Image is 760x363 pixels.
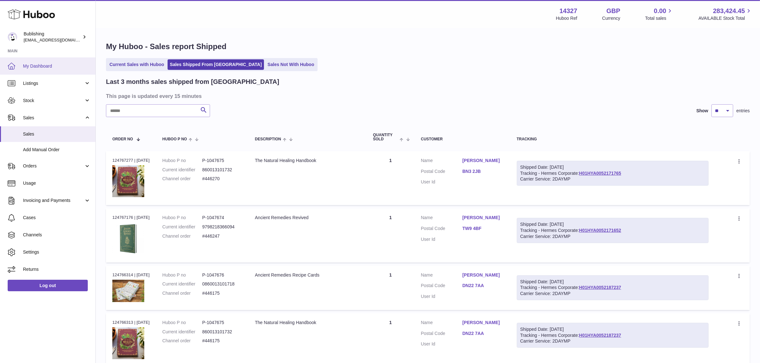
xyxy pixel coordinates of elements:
span: Total sales [645,15,673,21]
dt: Name [421,215,463,222]
dt: User Id [421,293,463,300]
span: Huboo P no [162,137,187,141]
span: Channels [23,232,91,238]
a: Sales Shipped From [GEOGRAPHIC_DATA] [168,59,264,70]
dd: #446270 [202,176,242,182]
dd: 9798218366094 [202,224,242,230]
div: The Natural Healing Handbook [255,320,360,326]
img: 1749741737.png [112,223,144,255]
div: Shipped Date: [DATE] [520,221,705,227]
div: 124767277 | [DATE] [112,158,150,163]
dd: 860013101732 [202,167,242,173]
div: Tracking - Hermes Corporate: [517,218,709,243]
dt: Channel order [162,338,202,344]
img: 1749741825.png [112,327,144,359]
div: Tracking - Hermes Corporate: [517,161,709,186]
dt: User Id [421,341,463,347]
label: Show [696,108,708,114]
div: The Natural Healing Handbook [255,158,360,164]
div: Tracking [517,137,709,141]
div: Ancient Remedies Revived [255,215,360,221]
dt: Current identifier [162,167,202,173]
dt: User Id [421,236,463,242]
div: Carrier Service: 2DAYMP [520,291,705,297]
a: BN3 2JB [463,168,504,174]
a: Log out [8,280,88,291]
span: Sales [23,115,84,121]
div: Ancient Remedies Recipe Cards [255,272,360,278]
div: Shipped Date: [DATE] [520,279,705,285]
td: 1 [367,208,415,262]
h2: Last 3 months sales shipped from [GEOGRAPHIC_DATA] [106,78,279,86]
div: Carrier Service: 2DAYMP [520,338,705,344]
dt: Postal Code [421,226,463,233]
h1: My Huboo - Sales report Shipped [106,41,750,52]
div: Tracking - Hermes Corporate: [517,275,709,300]
span: Quantity Sold [373,133,398,141]
span: Sales [23,131,91,137]
span: My Dashboard [23,63,91,69]
a: H01HYA0052171765 [579,171,621,176]
a: [PERSON_NAME] [463,320,504,326]
h3: This page is updated every 15 minutes [106,93,748,100]
div: 124767176 | [DATE] [112,215,150,220]
div: Shipped Date: [DATE] [520,326,705,332]
span: 283,424.45 [713,7,745,15]
dd: P-1047674 [202,215,242,221]
span: Invoicing and Payments [23,197,84,204]
span: Add Manual Order [23,147,91,153]
span: AVAILABLE Stock Total [698,15,752,21]
div: Tracking - Hermes Corporate: [517,323,709,348]
div: 124766314 | [DATE] [112,272,150,278]
dt: User Id [421,179,463,185]
dt: Channel order [162,176,202,182]
dt: Current identifier [162,224,202,230]
td: 1 [367,266,415,310]
a: DN22 7AA [463,330,504,337]
span: Orders [23,163,84,169]
img: internalAdmin-14327@internal.huboo.com [8,32,17,42]
dt: Postal Code [421,330,463,338]
span: Stock [23,98,84,104]
dt: Current identifier [162,281,202,287]
div: Carrier Service: 2DAYMP [520,176,705,182]
div: Huboo Ref [556,15,577,21]
a: H01HYA0052187237 [579,333,621,338]
div: Bublishing [24,31,81,43]
dt: Postal Code [421,168,463,176]
dd: #446175 [202,338,242,344]
dt: Huboo P no [162,158,202,164]
a: [PERSON_NAME] [463,215,504,221]
img: 1749741825.png [112,165,144,197]
a: DN22 7AA [463,283,504,289]
dd: #446247 [202,233,242,239]
a: 0.00 Total sales [645,7,673,21]
dd: P-1047675 [202,320,242,326]
dt: Current identifier [162,329,202,335]
img: 1749741934.jpg [112,280,144,302]
span: 0.00 [654,7,666,15]
dt: Huboo P no [162,272,202,278]
a: [PERSON_NAME] [463,272,504,278]
td: 1 [367,151,415,205]
span: Listings [23,80,84,86]
span: Settings [23,249,91,255]
div: Carrier Service: 2DAYMP [520,233,705,240]
dt: Name [421,320,463,327]
dd: #446175 [202,290,242,296]
dd: P-1047676 [202,272,242,278]
dt: Channel order [162,290,202,296]
dt: Channel order [162,233,202,239]
strong: 14327 [560,7,577,15]
a: 283,424.45 AVAILABLE Stock Total [698,7,752,21]
a: Current Sales with Huboo [107,59,166,70]
span: entries [736,108,750,114]
div: Currency [602,15,621,21]
dt: Huboo P no [162,215,202,221]
span: Usage [23,180,91,186]
a: Sales Not With Huboo [265,59,316,70]
a: H01HYA0052187237 [579,285,621,290]
a: TW9 4BF [463,226,504,232]
span: [EMAIL_ADDRESS][DOMAIN_NAME] [24,37,94,42]
span: Returns [23,266,91,272]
